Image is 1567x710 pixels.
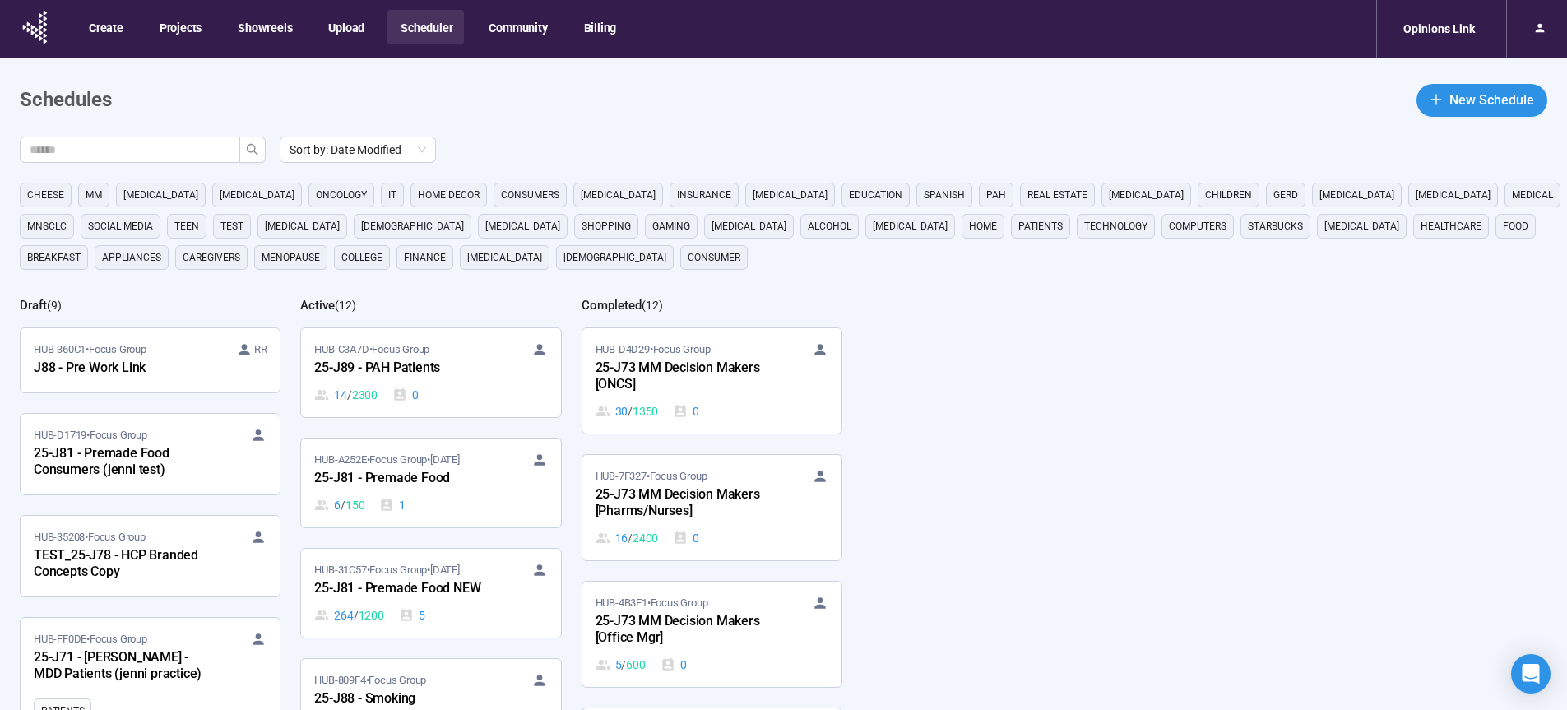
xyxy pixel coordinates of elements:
span: HUB-D4D29 • Focus Group [596,341,711,358]
span: ( 9 ) [47,299,62,312]
a: HUB-35208•Focus GroupTEST_25-J78 - HCP Branded Concepts Copy [21,516,280,596]
span: technology [1084,218,1147,234]
div: 5 [399,606,425,624]
span: real estate [1027,187,1087,203]
span: [MEDICAL_DATA] [485,218,560,234]
span: Teen [174,218,199,234]
span: HUB-4B3F1 • Focus Group [596,595,708,611]
span: 1200 [359,606,384,624]
span: / [628,529,633,547]
div: Opinions Link [1393,13,1485,44]
span: / [621,656,626,674]
span: HUB-31C57 • Focus Group • [314,562,459,578]
span: [MEDICAL_DATA] [712,218,786,234]
div: Open Intercom Messenger [1511,654,1551,694]
h2: Draft [20,298,47,313]
span: finance [404,249,446,266]
div: 6 [314,496,364,514]
span: HUB-D1719 • Focus Group [34,427,147,443]
button: search [239,137,266,163]
span: [DEMOGRAPHIC_DATA] [361,218,464,234]
div: 25-J73 MM Decision Makers [Pharms/Nurses] [596,485,777,522]
div: 25-J81 - Premade Food NEW [314,578,495,600]
span: Insurance [677,187,731,203]
span: [MEDICAL_DATA] [1416,187,1491,203]
span: 2300 [352,386,378,404]
span: HUB-360C1 • Focus Group [34,341,146,358]
span: HUB-35208 • Focus Group [34,529,146,545]
button: Community [475,10,559,44]
span: children [1205,187,1252,203]
span: HUB-A252E • Focus Group • [314,452,459,468]
span: ( 12 ) [642,299,663,312]
div: 14 [314,386,378,404]
div: 0 [673,529,699,547]
h1: Schedules [20,85,112,116]
div: 5 [596,656,646,674]
div: 1 [379,496,406,514]
span: [MEDICAL_DATA] [1319,187,1394,203]
span: caregivers [183,249,240,266]
span: 2400 [633,529,658,547]
button: Showreels [225,10,304,44]
span: alcohol [808,218,851,234]
span: [MEDICAL_DATA] [467,249,542,266]
span: [MEDICAL_DATA] [123,187,198,203]
div: 25-J81 - Premade Food Consumers (jenni test) [34,443,215,481]
span: plus [1430,93,1443,106]
div: 0 [673,402,699,420]
div: 25-J88 - Smoking [314,689,495,710]
span: [MEDICAL_DATA] [1324,218,1399,234]
span: [MEDICAL_DATA] [581,187,656,203]
span: 600 [626,656,645,674]
time: [DATE] [430,453,460,466]
span: Food [1503,218,1528,234]
a: HUB-A252E•Focus Group•[DATE]25-J81 - Premade Food6 / 1501 [301,439,560,527]
a: HUB-31C57•Focus Group•[DATE]25-J81 - Premade Food NEW264 / 12005 [301,549,560,638]
button: Billing [571,10,628,44]
button: plusNew Schedule [1416,84,1547,117]
span: oncology [316,187,367,203]
span: PAH [986,187,1006,203]
span: home decor [418,187,480,203]
span: HUB-809F4 • Focus Group [314,672,426,689]
time: [DATE] [430,564,460,576]
button: Upload [315,10,376,44]
div: 16 [596,529,659,547]
button: Create [76,10,135,44]
span: gaming [652,218,690,234]
span: HUB-FF0DE • Focus Group [34,631,147,647]
span: HUB-7F327 • Focus Group [596,468,707,485]
div: 25-J73 MM Decision Makers [ONCS] [596,358,777,396]
div: 0 [392,386,419,404]
span: 150 [345,496,364,514]
span: [MEDICAL_DATA] [1109,187,1184,203]
span: [MEDICAL_DATA] [265,218,340,234]
span: college [341,249,382,266]
span: HUB-C3A7D • Focus Group [314,341,429,358]
span: RR [254,341,267,358]
span: [DEMOGRAPHIC_DATA] [563,249,666,266]
div: 0 [661,656,687,674]
a: HUB-D1719•Focus Group25-J81 - Premade Food Consumers (jenni test) [21,414,280,494]
span: Test [220,218,243,234]
span: [MEDICAL_DATA] [873,218,948,234]
span: / [347,386,352,404]
span: starbucks [1248,218,1303,234]
span: medical [1512,187,1553,203]
span: shopping [582,218,631,234]
span: education [849,187,902,203]
span: Spanish [924,187,965,203]
button: Projects [146,10,213,44]
span: [MEDICAL_DATA] [220,187,294,203]
div: 25-J89 - PAH Patients [314,358,495,379]
span: consumer [688,249,740,266]
h2: Completed [582,298,642,313]
a: HUB-D4D29•Focus Group25-J73 MM Decision Makers [ONCS]30 / 13500 [582,328,841,434]
span: search [246,143,259,156]
span: mnsclc [27,218,67,234]
a: HUB-C3A7D•Focus Group25-J89 - PAH Patients14 / 23000 [301,328,560,417]
span: / [341,496,345,514]
span: it [388,187,396,203]
div: 25-J81 - Premade Food [314,468,495,490]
